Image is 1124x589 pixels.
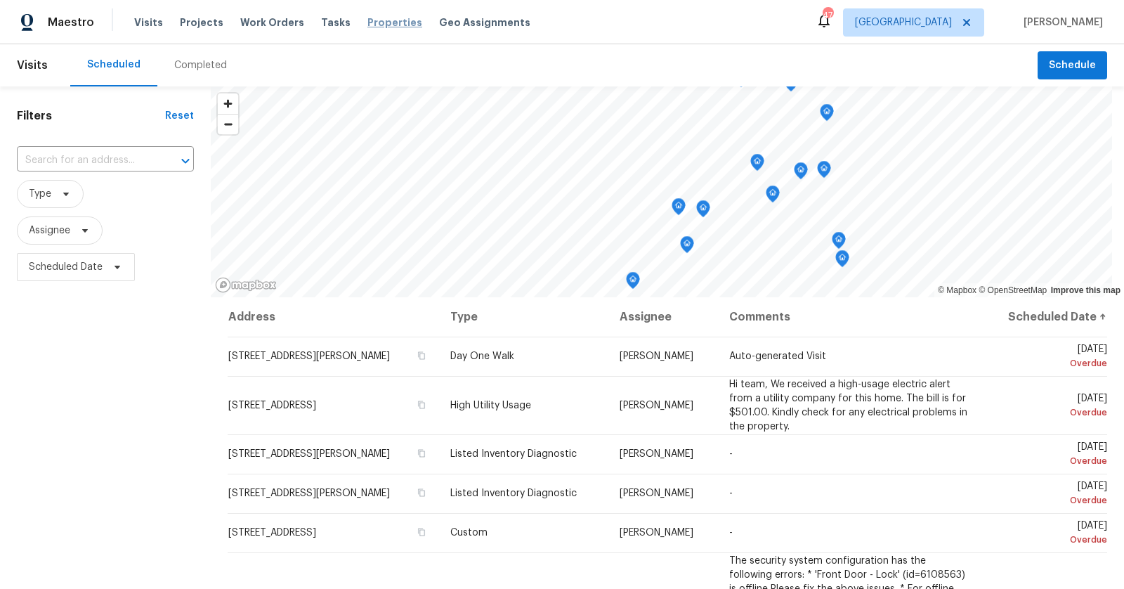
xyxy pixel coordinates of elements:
[87,58,140,72] div: Scheduled
[450,401,531,410] span: High Utility Usage
[228,488,390,498] span: [STREET_ADDRESS][PERSON_NAME]
[450,488,577,498] span: Listed Inventory Diagnostic
[794,162,808,184] div: Map marker
[174,58,227,72] div: Completed
[820,104,834,126] div: Map marker
[415,447,428,460] button: Copy Address
[17,50,48,81] span: Visits
[993,356,1107,370] div: Overdue
[228,528,316,538] span: [STREET_ADDRESS]
[321,18,351,27] span: Tasks
[211,86,1112,297] canvas: Map
[993,493,1107,507] div: Overdue
[729,528,733,538] span: -
[620,449,693,459] span: [PERSON_NAME]
[993,344,1107,370] span: [DATE]
[979,285,1047,295] a: OpenStreetMap
[835,250,849,272] div: Map marker
[415,486,428,499] button: Copy Address
[450,528,488,538] span: Custom
[29,224,70,238] span: Assignee
[48,15,94,30] span: Maestro
[29,260,103,274] span: Scheduled Date
[17,150,155,171] input: Search for an address...
[228,449,390,459] span: [STREET_ADDRESS][PERSON_NAME]
[766,186,780,207] div: Map marker
[1049,57,1096,75] span: Schedule
[215,277,277,293] a: Mapbox homepage
[993,406,1107,420] div: Overdue
[993,533,1107,547] div: Overdue
[729,488,733,498] span: -
[620,488,693,498] span: [PERSON_NAME]
[823,8,832,22] div: 47
[993,394,1107,420] span: [DATE]
[228,297,439,337] th: Address
[415,399,428,411] button: Copy Address
[180,15,223,30] span: Projects
[439,15,530,30] span: Geo Assignments
[832,232,846,254] div: Map marker
[993,521,1107,547] span: [DATE]
[672,198,686,220] div: Map marker
[680,236,694,258] div: Map marker
[620,351,693,361] span: [PERSON_NAME]
[993,481,1107,507] span: [DATE]
[729,351,826,361] span: Auto-generated Visit
[134,15,163,30] span: Visits
[620,528,693,538] span: [PERSON_NAME]
[17,109,165,123] h1: Filters
[993,454,1107,468] div: Overdue
[165,109,194,123] div: Reset
[608,297,718,337] th: Assignee
[29,187,51,201] span: Type
[729,449,733,459] span: -
[439,297,608,337] th: Type
[240,15,304,30] span: Work Orders
[982,297,1108,337] th: Scheduled Date ↑
[218,93,238,114] button: Zoom in
[1038,51,1107,80] button: Schedule
[228,401,316,410] span: [STREET_ADDRESS]
[367,15,422,30] span: Properties
[729,380,967,432] span: Hi team, We received a high-usage electric alert from a utility company for this home. The bill i...
[993,442,1107,468] span: [DATE]
[218,114,238,134] button: Zoom out
[855,15,952,30] span: [GEOGRAPHIC_DATA]
[176,151,195,171] button: Open
[1051,285,1120,295] a: Improve this map
[1018,15,1103,30] span: [PERSON_NAME]
[450,449,577,459] span: Listed Inventory Diagnostic
[415,526,428,538] button: Copy Address
[718,297,982,337] th: Comments
[750,154,764,176] div: Map marker
[817,161,831,183] div: Map marker
[228,351,390,361] span: [STREET_ADDRESS][PERSON_NAME]
[415,349,428,362] button: Copy Address
[626,272,640,294] div: Map marker
[620,401,693,410] span: [PERSON_NAME]
[696,200,710,222] div: Map marker
[938,285,976,295] a: Mapbox
[450,351,514,361] span: Day One Walk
